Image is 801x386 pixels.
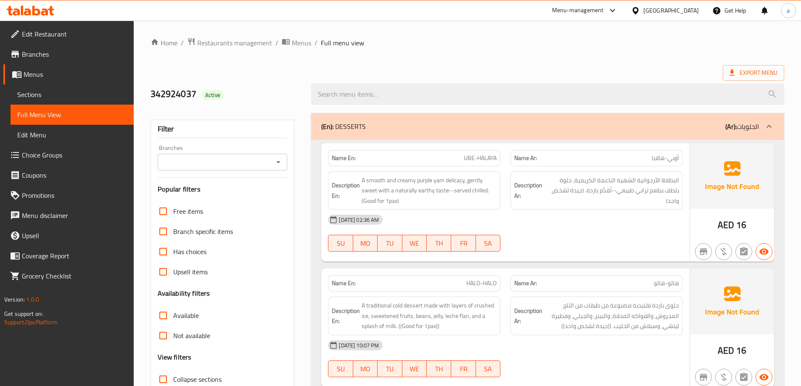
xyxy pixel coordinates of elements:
p: DESSERTS [321,121,366,131]
span: حلوى باردة تقليدية مصنوعة من طبقات من الثلج المجروش، والفواكه المحلاة، والبينز، والجيلي، وفطيرة ل... [544,300,679,331]
a: Full Menu View [11,105,134,125]
span: هالو-هالو [654,279,679,288]
span: Edit Restaurant [22,29,127,39]
div: Menu-management [552,5,604,16]
span: Upsell [22,231,127,241]
a: Upsell [3,226,134,246]
span: Export Menu [723,65,784,81]
button: Not has choices [735,243,752,260]
strong: Name En: [332,279,356,288]
strong: Name Ar: [514,154,537,163]
button: TU [378,235,402,252]
a: Menus [3,64,134,84]
h3: View filters [158,352,192,362]
span: Promotions [22,190,127,200]
button: Open [272,156,284,168]
button: Available [756,243,772,260]
span: FR [455,237,472,249]
h3: Availability filters [158,289,210,298]
b: (En): [321,120,333,133]
button: Not has choices [735,369,752,386]
span: Available [173,310,199,320]
button: Not branch specific item [695,369,712,386]
span: Not available [173,331,210,341]
span: Full menu view [321,38,364,48]
span: MO [357,363,374,375]
a: Sections [11,84,134,105]
button: MO [353,235,378,252]
span: UBE-HALAYA [464,154,497,163]
span: A smooth and creamy purple yam delicacy, gently sweet with a naturally earthy taste--served chill... [362,175,497,206]
span: Choice Groups [22,150,127,160]
span: Branches [22,49,127,59]
span: TH [430,237,448,249]
div: Filter [158,120,288,138]
button: WE [402,235,427,252]
strong: Description Ar: [514,180,542,201]
a: Home [151,38,177,48]
span: Menus [24,69,127,79]
span: Edit Menu [17,130,127,140]
button: FR [451,360,476,377]
span: أوبي-هالايا [652,154,679,163]
strong: Name En: [332,154,356,163]
a: Promotions [3,185,134,205]
span: SA [479,237,497,249]
button: SA [476,360,500,377]
span: Upsell items [173,267,208,277]
span: 16 [736,342,746,359]
a: Branches [3,44,134,64]
p: الحلويات [725,121,759,131]
button: Purchased item [715,369,732,386]
button: Not branch specific item [695,243,712,260]
span: Version: [4,294,25,305]
h3: Popular filters [158,184,288,194]
span: Menu disclaimer [22,210,127,221]
span: SU [332,237,349,249]
span: Coverage Report [22,251,127,261]
span: [DATE] 10:07 PM [336,341,382,349]
li: / [275,38,278,48]
span: Grocery Checklist [22,271,127,281]
span: WE [406,363,423,375]
img: Ae5nvW7+0k+MAAAAAElFTkSuQmCC [690,268,774,334]
a: Choice Groups [3,145,134,165]
span: Menus [292,38,311,48]
strong: Description En: [332,180,360,201]
button: TH [427,360,451,377]
span: TH [430,363,448,375]
button: MO [353,360,378,377]
b: (Ar): [725,120,737,133]
button: Available [756,369,772,386]
img: Ae5nvW7+0k+MAAAAAElFTkSuQmCC [690,143,774,209]
span: Free items [173,206,203,216]
span: Branch specific items [173,226,233,236]
a: Edit Menu [11,125,134,145]
div: Active [202,90,224,100]
span: 1.0.0 [26,294,39,305]
span: Sections [17,89,127,100]
span: Active [202,91,224,99]
span: Full Menu View [17,110,127,120]
a: Coupons [3,165,134,185]
li: / [181,38,184,48]
span: Export Menu [730,68,777,78]
strong: Description Ar: [514,306,542,326]
span: A traditional cold dessert made with layers of crushed ice, sweetened fruits, beans, jelly, leche... [362,300,497,331]
a: Grocery Checklist [3,266,134,286]
span: HALO-HALO [466,279,497,288]
span: WE [406,237,423,249]
button: SU [328,360,353,377]
button: TH [427,235,451,252]
button: FR [451,235,476,252]
div: (En): DESSERTS(Ar):الحلويات [311,113,784,140]
span: TU [381,237,399,249]
span: MO [357,237,374,249]
button: WE [402,360,427,377]
span: AED [718,217,734,233]
a: Edit Restaurant [3,24,134,44]
a: Menus [282,37,311,48]
span: a [787,6,790,15]
span: [DATE] 02:36 AM [336,216,382,224]
button: SA [476,235,500,252]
